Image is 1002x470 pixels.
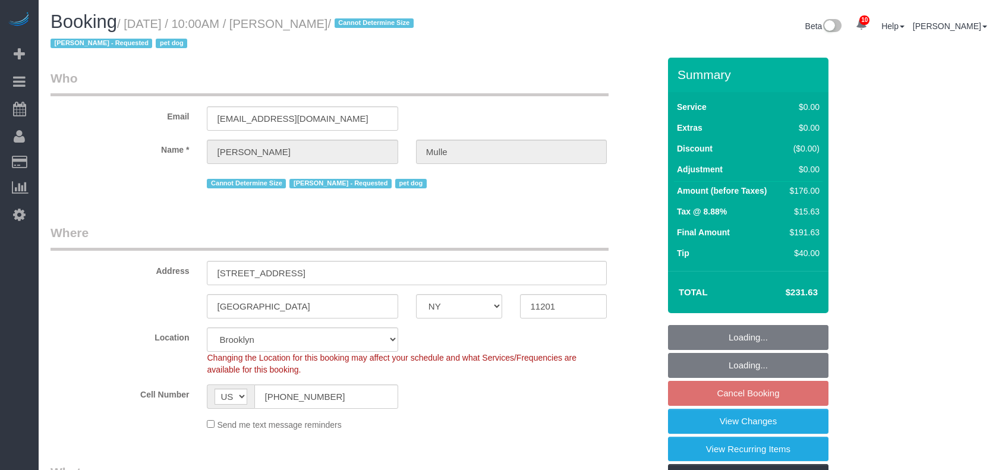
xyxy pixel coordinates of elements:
label: Final Amount [677,226,730,238]
span: Send me text message reminders [217,420,341,430]
small: / [DATE] / 10:00AM / [PERSON_NAME] [51,17,417,51]
label: Cell Number [42,384,198,400]
input: City [207,294,398,318]
legend: Who [51,70,609,96]
div: $191.63 [785,226,820,238]
label: Amount (before Taxes) [677,185,767,197]
label: Adjustment [677,163,723,175]
span: pet dog [395,179,427,188]
a: Help [881,21,905,31]
a: 10 [850,12,873,38]
label: Service [677,101,707,113]
span: [PERSON_NAME] - Requested [51,39,152,48]
div: ($0.00) [785,143,820,154]
input: Email [207,106,398,131]
span: [PERSON_NAME] - Requested [289,179,391,188]
img: New interface [822,19,842,34]
a: [PERSON_NAME] [913,21,987,31]
label: Name * [42,140,198,156]
span: Cannot Determine Size [335,18,414,28]
label: Tip [677,247,689,259]
a: Beta [805,21,842,31]
label: Address [42,261,198,277]
input: Cell Number [254,384,398,409]
img: Automaid Logo [7,12,31,29]
div: $15.63 [785,206,820,217]
label: Email [42,106,198,122]
strong: Total [679,287,708,297]
span: pet dog [156,39,187,48]
label: Discount [677,143,713,154]
span: Booking [51,11,117,32]
h4: $231.63 [750,288,818,298]
span: 10 [859,15,869,25]
h3: Summary [678,68,823,81]
div: $0.00 [785,101,820,113]
span: Changing the Location for this booking may affect your schedule and what Services/Frequencies are... [207,353,576,374]
label: Tax @ 8.88% [677,206,727,217]
div: $0.00 [785,163,820,175]
legend: Where [51,224,609,251]
div: $40.00 [785,247,820,259]
label: Location [42,327,198,343]
span: Cannot Determine Size [207,179,286,188]
a: View Changes [668,409,828,434]
div: $176.00 [785,185,820,197]
input: Last Name [416,140,607,164]
label: Extras [677,122,702,134]
input: First Name [207,140,398,164]
div: $0.00 [785,122,820,134]
input: Zip Code [520,294,607,318]
a: View Recurring Items [668,437,828,462]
